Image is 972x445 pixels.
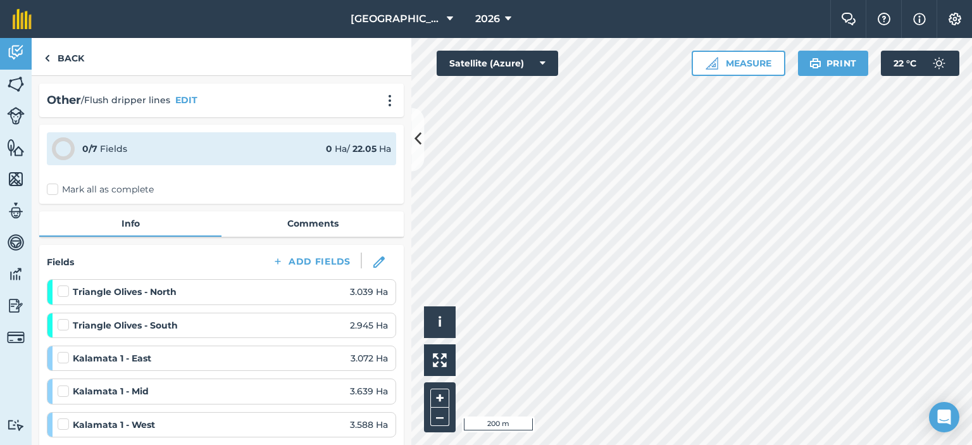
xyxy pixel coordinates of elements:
[424,306,456,338] button: i
[7,419,25,431] img: svg+xml;base64,PD94bWwgdmVyc2lvbj0iMS4wIiBlbmNvZGluZz0idXRmLTgiPz4KPCEtLSBHZW5lcmF0b3I6IEFkb2JlIE...
[913,11,926,27] img: svg+xml;base64,PHN2ZyB4bWxucz0iaHR0cDovL3d3dy53My5vcmcvMjAwMC9zdmciIHdpZHRoPSIxNyIgaGVpZ2h0PSIxNy...
[382,94,397,107] img: svg+xml;base64,PHN2ZyB4bWxucz0iaHR0cDovL3d3dy53My5vcmcvMjAwMC9zdmciIHdpZHRoPSIyMCIgaGVpZ2h0PSIyNC...
[44,51,50,66] img: svg+xml;base64,PHN2ZyB4bWxucz0iaHR0cDovL3d3dy53My5vcmcvMjAwMC9zdmciIHdpZHRoPSI5IiBoZWlnaHQ9IjI0Ii...
[437,51,558,76] button: Satellite (Azure)
[47,183,154,196] label: Mark all as complete
[350,418,388,432] span: 3.588 Ha
[876,13,892,25] img: A question mark icon
[929,402,959,432] div: Open Intercom Messenger
[81,93,170,107] span: / Flush dripper lines
[350,285,388,299] span: 3.039 Ha
[221,211,404,235] a: Comments
[926,51,952,76] img: svg+xml;base64,PD94bWwgdmVyc2lvbj0iMS4wIiBlbmNvZGluZz0idXRmLTgiPz4KPCEtLSBHZW5lcmF0b3I6IEFkb2JlIE...
[7,107,25,125] img: svg+xml;base64,PD94bWwgdmVyc2lvbj0iMS4wIiBlbmNvZGluZz0idXRmLTgiPz4KPCEtLSBHZW5lcmF0b3I6IEFkb2JlIE...
[262,253,361,270] button: Add Fields
[475,11,500,27] span: 2026
[73,351,151,365] strong: Kalamata 1 - East
[352,143,377,154] strong: 22.05
[7,296,25,315] img: svg+xml;base64,PD94bWwgdmVyc2lvbj0iMS4wIiBlbmNvZGluZz0idXRmLTgiPz4KPCEtLSBHZW5lcmF0b3I6IEFkb2JlIE...
[894,51,916,76] span: 22 ° C
[47,91,81,110] h2: Other
[39,211,221,235] a: Info
[326,143,332,154] strong: 0
[809,56,821,71] img: svg+xml;base64,PHN2ZyB4bWxucz0iaHR0cDovL3d3dy53My5vcmcvMjAwMC9zdmciIHdpZHRoPSIxOSIgaGVpZ2h0PSIyNC...
[82,142,127,156] div: Fields
[7,138,25,157] img: svg+xml;base64,PHN2ZyB4bWxucz0iaHR0cDovL3d3dy53My5vcmcvMjAwMC9zdmciIHdpZHRoPSI1NiIgaGVpZ2h0PSI2MC...
[841,13,856,25] img: Two speech bubbles overlapping with the left bubble in the forefront
[706,57,718,70] img: Ruler icon
[350,318,388,332] span: 2.945 Ha
[73,318,178,332] strong: Triangle Olives - South
[13,9,32,29] img: fieldmargin Logo
[798,51,869,76] button: Print
[47,255,74,269] h4: Fields
[175,93,197,107] button: EDIT
[692,51,785,76] button: Measure
[881,51,959,76] button: 22 °C
[73,384,149,398] strong: Kalamata 1 - Mid
[7,329,25,346] img: svg+xml;base64,PD94bWwgdmVyc2lvbj0iMS4wIiBlbmNvZGluZz0idXRmLTgiPz4KPCEtLSBHZW5lcmF0b3I6IEFkb2JlIE...
[438,314,442,330] span: i
[373,256,385,268] img: svg+xml;base64,PHN2ZyB3aWR0aD0iMTgiIGhlaWdodD0iMTgiIHZpZXdCb3g9IjAgMCAxOCAxOCIgZmlsbD0ibm9uZSIgeG...
[7,201,25,220] img: svg+xml;base64,PD94bWwgdmVyc2lvbj0iMS4wIiBlbmNvZGluZz0idXRmLTgiPz4KPCEtLSBHZW5lcmF0b3I6IEFkb2JlIE...
[32,38,97,75] a: Back
[430,389,449,408] button: +
[7,75,25,94] img: svg+xml;base64,PHN2ZyB4bWxucz0iaHR0cDovL3d3dy53My5vcmcvMjAwMC9zdmciIHdpZHRoPSI1NiIgaGVpZ2h0PSI2MC...
[430,408,449,426] button: –
[433,353,447,367] img: Four arrows, one pointing top left, one top right, one bottom right and the last bottom left
[351,351,388,365] span: 3.072 Ha
[73,418,155,432] strong: Kalamata 1 - West
[73,285,177,299] strong: Triangle Olives - North
[350,384,388,398] span: 3.639 Ha
[7,233,25,252] img: svg+xml;base64,PD94bWwgdmVyc2lvbj0iMS4wIiBlbmNvZGluZz0idXRmLTgiPz4KPCEtLSBHZW5lcmF0b3I6IEFkb2JlIE...
[351,11,442,27] span: [GEOGRAPHIC_DATA]
[947,13,963,25] img: A cog icon
[7,43,25,62] img: svg+xml;base64,PD94bWwgdmVyc2lvbj0iMS4wIiBlbmNvZGluZz0idXRmLTgiPz4KPCEtLSBHZW5lcmF0b3I6IEFkb2JlIE...
[82,143,97,154] strong: 0 / 7
[7,265,25,284] img: svg+xml;base64,PD94bWwgdmVyc2lvbj0iMS4wIiBlbmNvZGluZz0idXRmLTgiPz4KPCEtLSBHZW5lcmF0b3I6IEFkb2JlIE...
[7,170,25,189] img: svg+xml;base64,PHN2ZyB4bWxucz0iaHR0cDovL3d3dy53My5vcmcvMjAwMC9zdmciIHdpZHRoPSI1NiIgaGVpZ2h0PSI2MC...
[326,142,391,156] div: Ha / Ha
